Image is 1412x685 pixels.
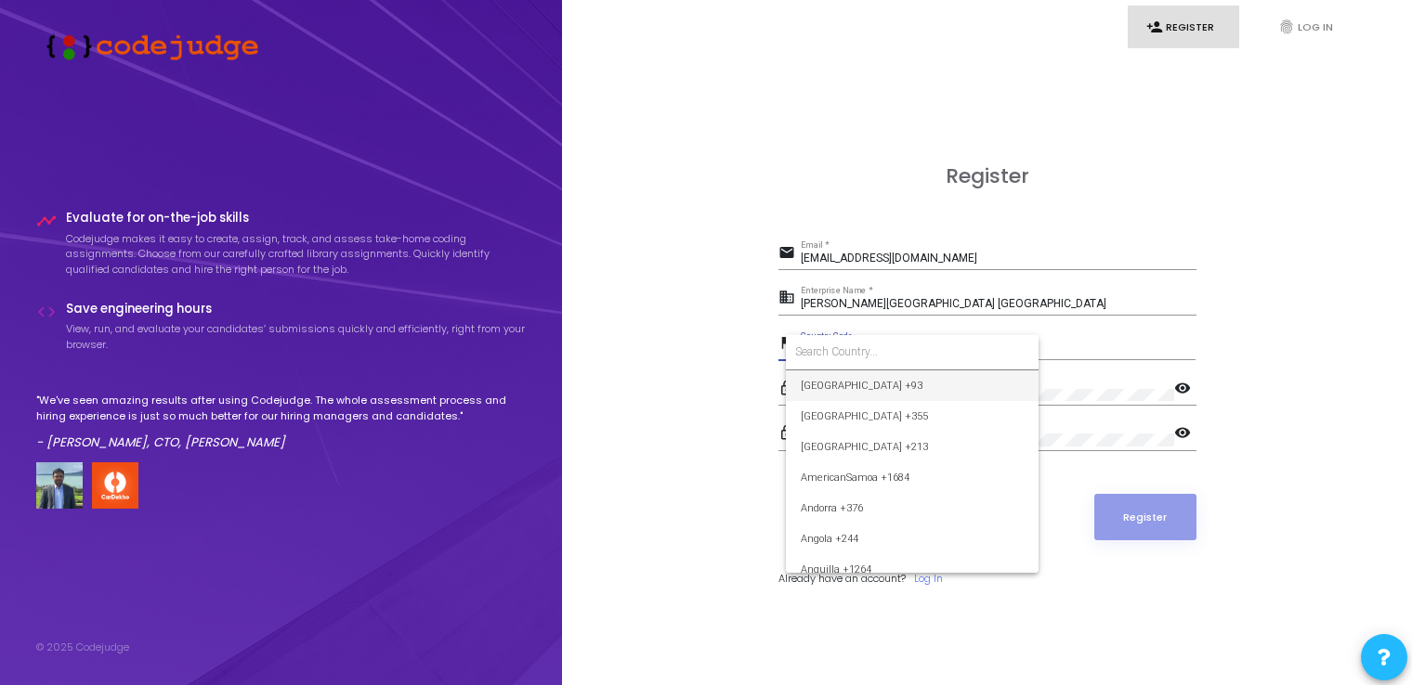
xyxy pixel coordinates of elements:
[801,523,1024,554] span: Angola +244
[801,432,1024,462] span: [GEOGRAPHIC_DATA] +213
[801,554,1024,585] span: Anguilla +1264
[801,401,1024,432] span: [GEOGRAPHIC_DATA] +355
[801,462,1024,493] span: AmericanSamoa +1684
[795,343,1029,360] input: Search Country...
[801,370,1024,401] span: [GEOGRAPHIC_DATA] +93
[801,493,1024,523] span: Andorra +376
